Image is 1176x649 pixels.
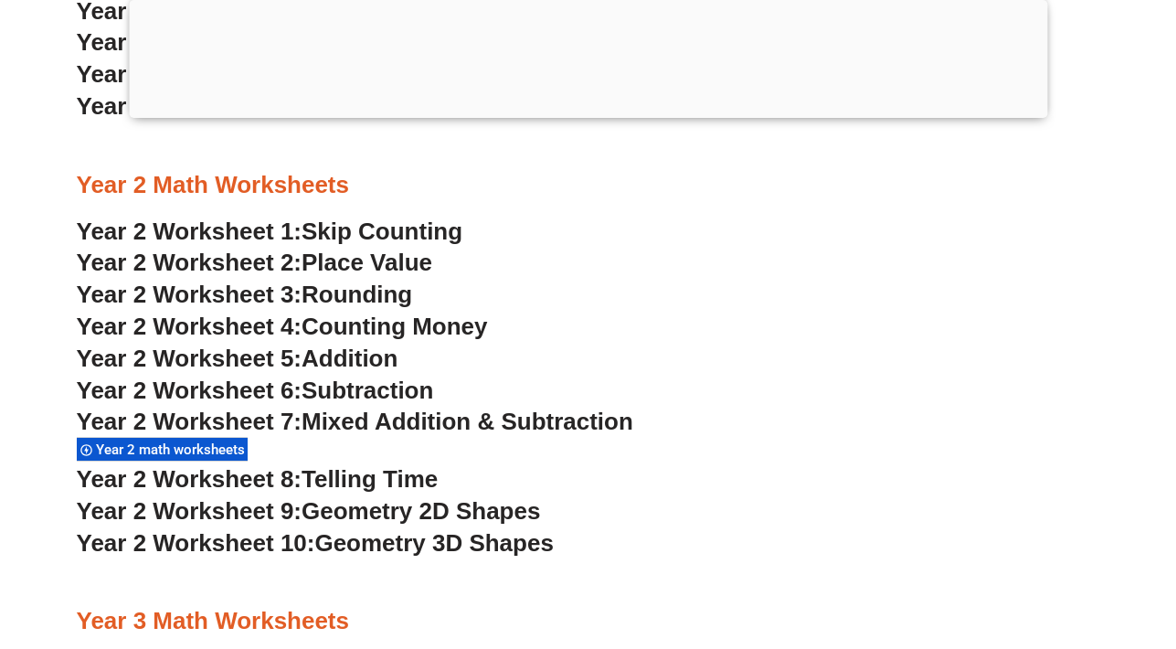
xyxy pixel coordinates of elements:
[302,377,433,404] span: Subtraction
[302,345,397,372] span: Addition
[77,60,402,88] a: Year 1Worksheet 9:Fractions
[302,465,438,493] span: Telling Time
[77,529,315,557] span: Year 2 Worksheet 10:
[302,218,462,245] span: Skip Counting
[302,249,432,276] span: Place Value
[302,313,488,340] span: Counting Money
[77,92,461,120] a: Year 1Worksheet 10:Measurement
[77,281,302,308] span: Year 2 Worksheet 3:
[77,377,302,404] span: Year 2 Worksheet 6:
[308,92,461,120] span: Measurement
[302,281,412,308] span: Rounding
[314,529,553,557] span: Geometry 3D Shapes
[77,249,302,276] span: Year 2 Worksheet 2:
[77,170,1100,201] h3: Year 2 Math Worksheets
[77,345,398,372] a: Year 2 Worksheet 5:Addition
[77,218,302,245] span: Year 2 Worksheet 1:
[77,529,554,557] a: Year 2 Worksheet 10:Geometry 3D Shapes
[77,249,433,276] a: Year 2 Worksheet 2:Place Value
[77,218,463,245] a: Year 2 Worksheet 1:Skip Counting
[77,465,439,493] a: Year 2 Worksheet 8:Telling Time
[302,408,633,435] span: Mixed Addition & Subtraction
[146,92,308,120] span: Worksheet 10:
[77,281,413,308] a: Year 2 Worksheet 3:Rounding
[77,437,248,462] div: Year 2 math worksheets
[77,465,302,493] span: Year 2 Worksheet 8:
[77,28,480,56] a: Year 1Worksheet 8:Australian coins
[77,606,1100,637] h3: Year 3 Math Worksheets
[77,313,302,340] span: Year 2 Worksheet 4:
[77,345,302,372] span: Year 2 Worksheet 5:
[77,408,633,435] a: Year 2 Worksheet 7:Mixed Addition & Subtraction
[77,497,541,525] a: Year 2 Worksheet 9:Geometry 2D Shapes
[863,442,1176,649] iframe: Chat Widget
[77,497,302,525] span: Year 2 Worksheet 9:
[77,313,488,340] a: Year 2 Worksheet 4:Counting Money
[77,377,434,404] a: Year 2 Worksheet 6:Subtraction
[96,442,250,458] span: Year 2 math worksheets
[77,408,302,435] span: Year 2 Worksheet 7:
[302,497,540,525] span: Geometry 2D Shapes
